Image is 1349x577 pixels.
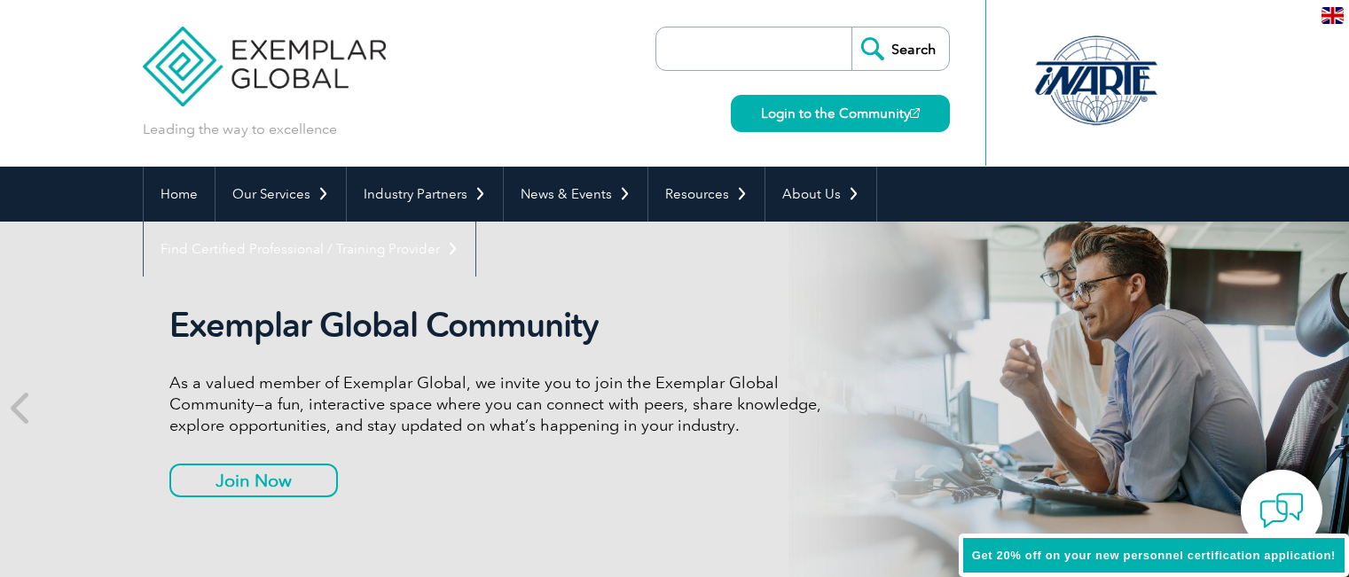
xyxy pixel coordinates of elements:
a: Industry Partners [347,167,503,222]
input: Search [851,27,949,70]
span: Get 20% off on your new personnel certification application! [972,549,1336,562]
a: Login to the Community [731,95,950,132]
img: contact-chat.png [1259,488,1304,533]
img: en [1322,7,1344,24]
a: Home [144,167,215,222]
a: About Us [765,167,876,222]
a: Our Services [216,167,346,222]
img: open_square.png [910,108,920,118]
a: Find Certified Professional / Training Provider [144,222,475,277]
h2: Exemplar Global Community [169,305,835,346]
a: Join Now [169,464,338,497]
a: Resources [648,167,765,222]
p: Leading the way to excellence [143,120,337,139]
p: As a valued member of Exemplar Global, we invite you to join the Exemplar Global Community—a fun,... [169,372,835,436]
a: News & Events [504,167,647,222]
